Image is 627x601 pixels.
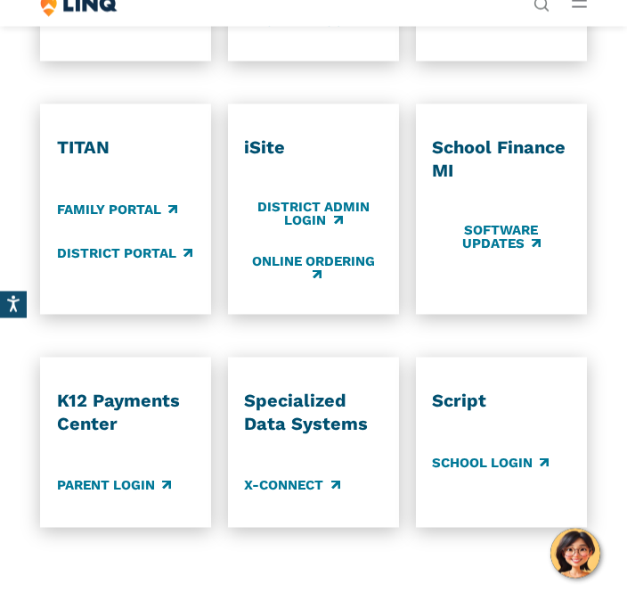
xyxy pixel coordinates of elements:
[432,453,549,473] a: School Login
[432,390,570,413] h3: Script
[244,136,382,160] h3: iSite
[244,390,382,435] h3: Specialized Data Systems
[550,529,600,579] button: Hello, have a question? Let’s chat.
[57,243,192,263] a: District Portal
[244,476,339,496] a: X-Connect
[432,222,570,251] a: Software Updates
[57,200,177,219] a: Family Portal
[244,200,382,229] a: District Admin Login
[432,136,570,182] h3: School Finance MI
[57,476,171,496] a: Parent Login
[57,136,195,160] h3: TITAN
[57,390,195,435] h3: K12 Payments Center
[244,253,382,283] a: Online Ordering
